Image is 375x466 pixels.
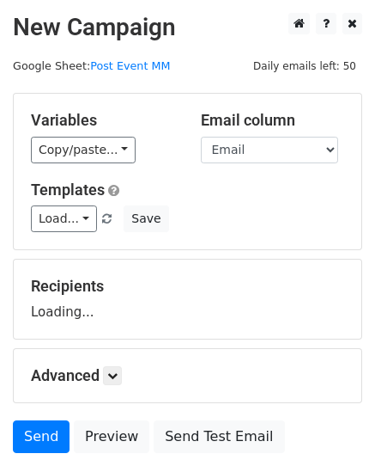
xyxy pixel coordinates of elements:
[201,111,345,130] h5: Email column
[154,420,284,453] a: Send Test Email
[13,13,362,42] h2: New Campaign
[31,277,344,296] h5: Recipients
[74,420,149,453] a: Preview
[31,366,344,385] h5: Advanced
[31,277,344,322] div: Loading...
[90,59,170,72] a: Post Event MM
[124,205,168,232] button: Save
[13,420,70,453] a: Send
[13,59,170,72] small: Google Sheet:
[31,137,136,163] a: Copy/paste...
[247,57,362,76] span: Daily emails left: 50
[247,59,362,72] a: Daily emails left: 50
[31,205,97,232] a: Load...
[31,111,175,130] h5: Variables
[31,181,105,199] a: Templates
